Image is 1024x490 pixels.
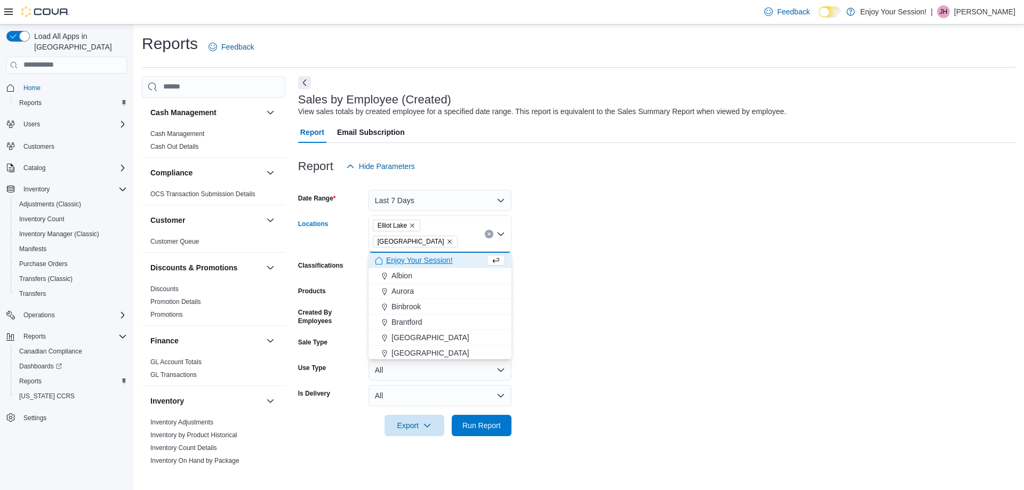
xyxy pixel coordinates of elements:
button: Aurora [369,284,511,299]
button: Remove Elliot Lake from selection in this group [409,222,415,229]
button: Operations [19,309,59,322]
label: Created By Employees [298,308,364,325]
a: Manifests [15,243,51,255]
a: Inventory Manager (Classic) [15,228,103,240]
button: Transfers [11,286,131,301]
button: Inventory Manager (Classic) [11,227,131,242]
span: Inventory [23,185,50,194]
span: Manifests [19,245,46,253]
a: Inventory Adjustments [150,419,213,426]
button: Inventory [2,182,131,197]
a: Discounts [150,285,179,293]
span: Dashboards [15,360,127,373]
span: Adjustments (Classic) [15,198,127,211]
span: Brantford [391,317,422,327]
a: GL Transactions [150,371,197,379]
span: Hide Parameters [359,161,415,172]
button: Canadian Compliance [11,344,131,359]
span: Enjoy Your Session! [386,255,453,266]
span: Catalog [19,162,127,174]
button: Inventory Count [11,212,131,227]
button: Customer [264,214,277,227]
span: Canadian Compliance [19,347,82,356]
a: Reports [15,375,46,388]
a: Feedback [204,36,258,58]
span: Settings [23,414,46,422]
a: Settings [19,412,51,424]
span: Settings [19,411,127,424]
a: Purchase Orders [15,258,72,270]
span: Reports [19,99,42,107]
div: Jason Hamilton [937,5,950,18]
h3: Sales by Employee (Created) [298,93,451,106]
span: Operations [23,311,55,319]
button: Clear input [485,230,493,238]
span: Load All Apps in [GEOGRAPHIC_DATA] [30,31,127,52]
span: Inventory Manager (Classic) [15,228,127,240]
span: Purchase Orders [19,260,68,268]
span: Feedback [777,6,810,17]
span: Inventory Count [19,215,65,223]
span: Email Subscription [337,122,405,143]
span: Elliot Lake [373,220,420,231]
h3: Cash Management [150,107,217,118]
div: Finance [142,356,285,385]
a: Customer Queue [150,238,199,245]
button: Adjustments (Classic) [11,197,131,212]
a: Reports [15,97,46,109]
h1: Reports [142,33,198,54]
button: Reports [19,330,50,343]
label: Sale Type [298,338,327,347]
button: Binbrook [369,299,511,315]
p: Enjoy Your Session! [860,5,927,18]
span: Elliot Lake [378,220,407,231]
span: [GEOGRAPHIC_DATA] [391,348,469,358]
a: Customers [19,140,59,153]
span: [GEOGRAPHIC_DATA] [391,332,469,343]
a: Promotions [150,311,183,318]
button: Reports [11,95,131,110]
span: Inventory Manager (Classic) [19,230,99,238]
span: Transfers (Classic) [15,272,127,285]
button: Close list of options [497,230,505,238]
button: Operations [2,308,131,323]
button: Customers [2,138,131,154]
span: Users [23,120,40,128]
div: Customer [142,235,285,252]
span: Washington CCRS [15,390,127,403]
span: Report [300,122,324,143]
span: Promotion Details [150,298,201,306]
span: Reports [15,97,127,109]
h3: Finance [150,335,179,346]
a: Transfers (Classic) [15,272,77,285]
label: Use Type [298,364,326,372]
button: Catalog [2,160,131,175]
a: Dashboards [11,359,131,374]
a: Adjustments (Classic) [15,198,85,211]
button: Catalog [19,162,50,174]
button: Export [385,415,444,436]
span: Transfers (Classic) [19,275,73,283]
a: Cash Management [150,130,204,138]
button: Remove Wasaga Beach from selection in this group [446,238,453,245]
span: Cash Out Details [150,142,199,151]
button: Reports [11,374,131,389]
button: Discounts & Promotions [264,261,277,274]
a: Cash Out Details [150,143,199,150]
span: [US_STATE] CCRS [19,392,75,400]
button: Inventory [150,396,262,406]
p: [PERSON_NAME] [954,5,1015,18]
button: Cash Management [264,106,277,119]
button: Run Report [452,415,511,436]
a: Canadian Compliance [15,345,86,358]
a: Inventory On Hand by Package [150,457,239,464]
a: GL Account Totals [150,358,202,366]
span: Reports [23,332,46,341]
span: Purchase Orders [15,258,127,270]
span: Inventory On Hand by Package [150,456,239,465]
button: Users [19,118,44,131]
a: Inventory Count Details [150,444,217,452]
span: Manifests [15,243,127,255]
span: Dashboards [19,362,62,371]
